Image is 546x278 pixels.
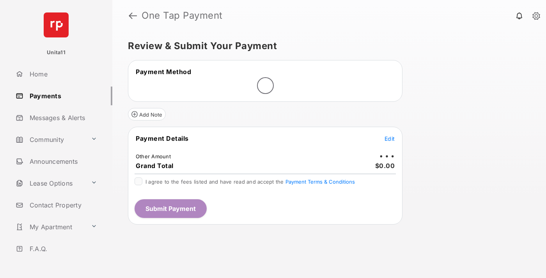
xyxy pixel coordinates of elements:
h5: Review & Submit Your Payment [128,41,524,51]
button: I agree to the fees listed and have read and accept the [285,179,355,185]
a: Contact Property [12,196,112,214]
a: Lease Options [12,174,88,193]
span: Grand Total [136,162,174,170]
a: F.A.Q. [12,239,112,258]
span: I agree to the fees listed and have read and accept the [145,179,355,185]
strong: One Tap Payment [142,11,223,20]
span: Payment Details [136,135,189,142]
button: Edit [385,135,395,142]
a: Payments [12,87,112,105]
a: Messages & Alerts [12,108,112,127]
button: Add Note [128,108,166,120]
img: svg+xml;base64,PHN2ZyB4bWxucz0iaHR0cDovL3d3dy53My5vcmcvMjAwMC9zdmciIHdpZHRoPSI2NCIgaGVpZ2h0PSI2NC... [44,12,69,37]
a: Announcements [12,152,112,171]
a: Home [12,65,112,83]
span: Payment Method [136,68,191,76]
span: $0.00 [375,162,395,170]
p: Unita11 [47,49,66,57]
button: Submit Payment [135,199,207,218]
a: My Apartment [12,218,88,236]
a: Community [12,130,88,149]
td: Other Amount [135,153,171,160]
